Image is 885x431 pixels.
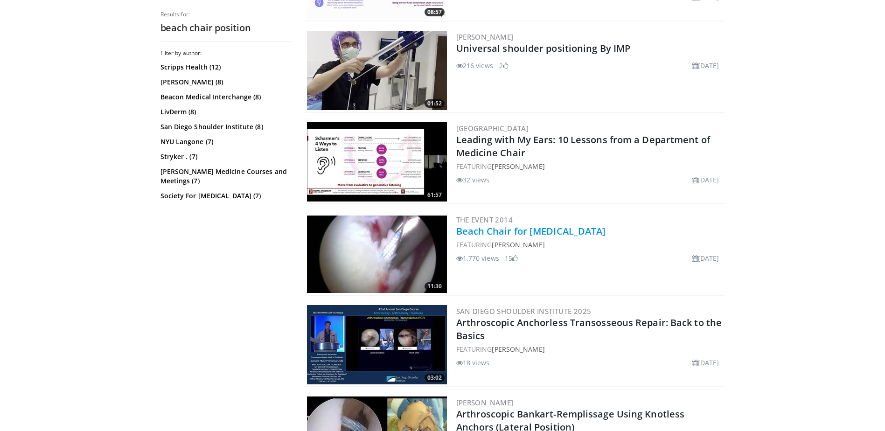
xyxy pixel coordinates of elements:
[456,61,494,70] li: 216 views
[307,214,447,293] img: 9nZFQMepuQiumqNn4xMDoxOjBrO-I4W8.300x170_q85_crop-smart_upscale.jpg
[456,133,710,159] a: Leading with My Ears: 10 Lessons from a Department of Medicine Chair
[160,11,291,18] p: Results for:
[505,253,518,263] li: 15
[307,122,447,202] a: 61:57
[307,305,447,384] img: 51e2ad74-cb7c-457a-a705-386ac8b9cc4f.300x170_q85_crop-smart_upscale.jpg
[160,22,291,34] h2: beach chair position
[307,31,447,110] img: 12e4de6f-36ac-4585-aca0-f14ef7d9c328.300x170_q85_crop-smart_upscale.jpg
[692,175,719,185] li: [DATE]
[456,175,490,185] li: 32 views
[307,214,447,293] a: 11:30
[492,162,544,171] a: [PERSON_NAME]
[425,282,445,291] span: 11:30
[692,253,719,263] li: [DATE]
[456,316,722,342] a: Arthroscopic Anchorless Transosseous Repair: Back to the Basics
[425,374,445,382] span: 03:02
[160,49,291,57] h3: Filter by author:
[456,398,514,407] a: [PERSON_NAME]
[499,61,509,70] li: 2
[456,32,514,42] a: [PERSON_NAME]
[160,191,289,201] a: Society For [MEDICAL_DATA] (7)
[307,31,447,110] a: 01:52
[492,240,544,249] a: [PERSON_NAME]
[492,345,544,354] a: [PERSON_NAME]
[160,167,289,186] a: [PERSON_NAME] Medicine Courses and Meetings (7)
[425,99,445,108] span: 01:52
[692,61,719,70] li: [DATE]
[456,240,723,250] div: FEATURING
[456,42,631,55] a: Universal shoulder positioning By IMP
[160,92,289,102] a: Beacon Medical Interchange (8)
[456,253,499,263] li: 1,770 views
[456,306,592,316] a: San Diego Shoulder Institute 2025
[425,8,445,16] span: 08:57
[160,137,289,146] a: NYU Langone (7)
[692,358,719,368] li: [DATE]
[456,358,490,368] li: 18 views
[160,77,289,87] a: [PERSON_NAME] (8)
[160,63,289,72] a: Scripps Health (12)
[456,124,529,133] a: [GEOGRAPHIC_DATA]
[456,225,606,237] a: Beach Chair for [MEDICAL_DATA]
[456,161,723,171] div: FEATURING
[456,215,513,224] a: The Event 2014
[307,305,447,384] a: 03:02
[160,107,289,117] a: LivDerm (8)
[456,344,723,354] div: FEATURING
[160,152,289,161] a: Stryker . (7)
[160,122,289,132] a: San Diego Shoulder Institute (8)
[307,122,447,202] img: fa9dd4a5-7f6a-4757-8b11-a8f3680429c5.300x170_q85_crop-smart_upscale.jpg
[425,191,445,199] span: 61:57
